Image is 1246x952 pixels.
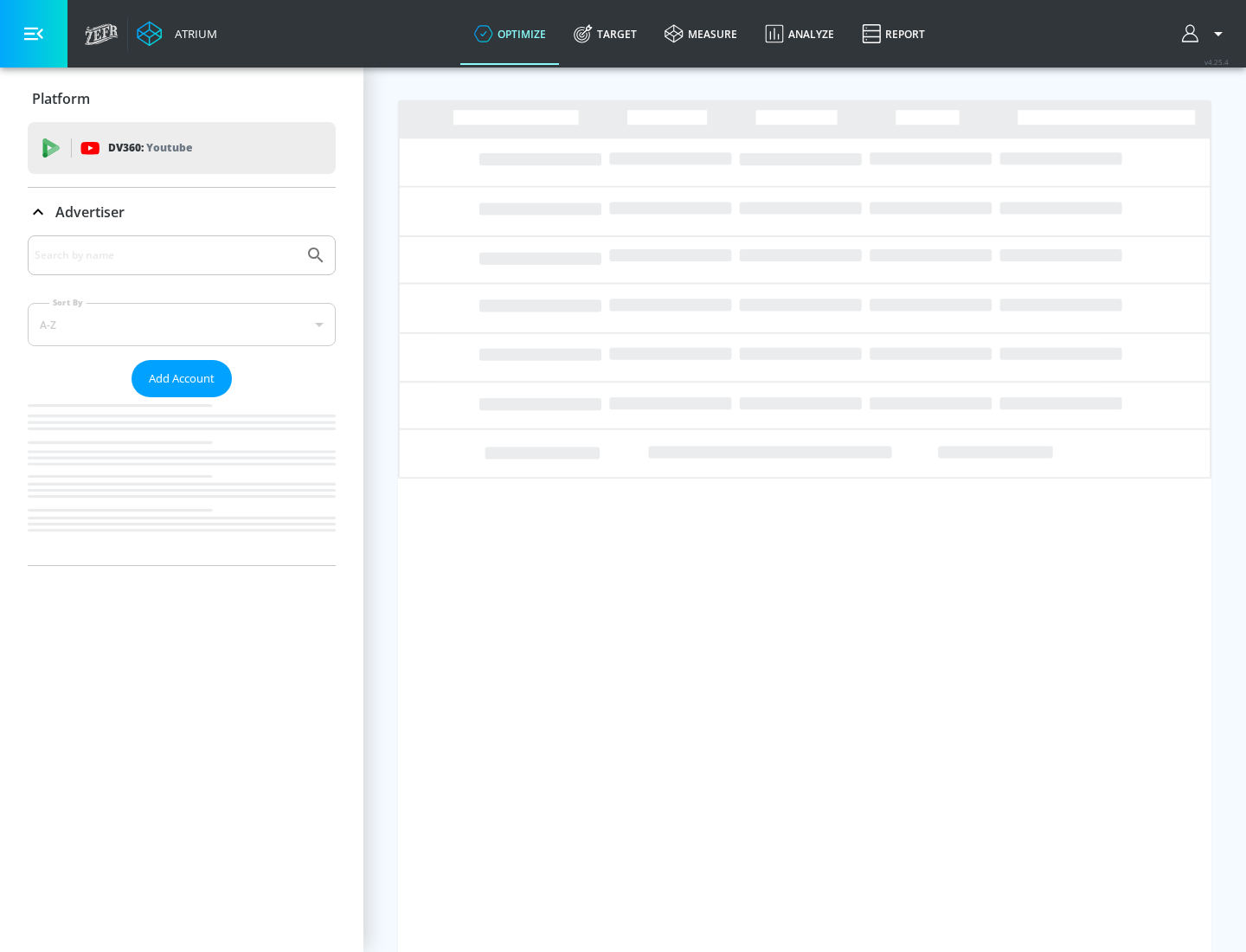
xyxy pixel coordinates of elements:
div: Atrium [168,26,217,42]
p: Advertiser [55,203,125,222]
nav: list of Advertiser [28,397,336,565]
p: DV360: [108,138,192,158]
div: A-Z [28,303,336,346]
a: measure [651,3,751,65]
p: Youtube [146,138,192,157]
span: Add Account [149,369,215,389]
div: Advertiser [28,188,336,236]
button: Add Account [132,360,232,397]
a: Target [560,3,651,65]
a: Analyze [751,3,848,65]
a: Atrium [137,21,217,47]
div: DV360: Youtube [28,122,336,174]
input: Search by name [35,244,297,267]
div: Advertiser [28,235,336,565]
a: Report [848,3,939,65]
span: v 4.25.4 [1204,57,1229,67]
p: Platform [32,89,90,108]
div: Platform [28,74,336,123]
a: optimize [460,3,560,65]
label: Sort By [49,297,87,308]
